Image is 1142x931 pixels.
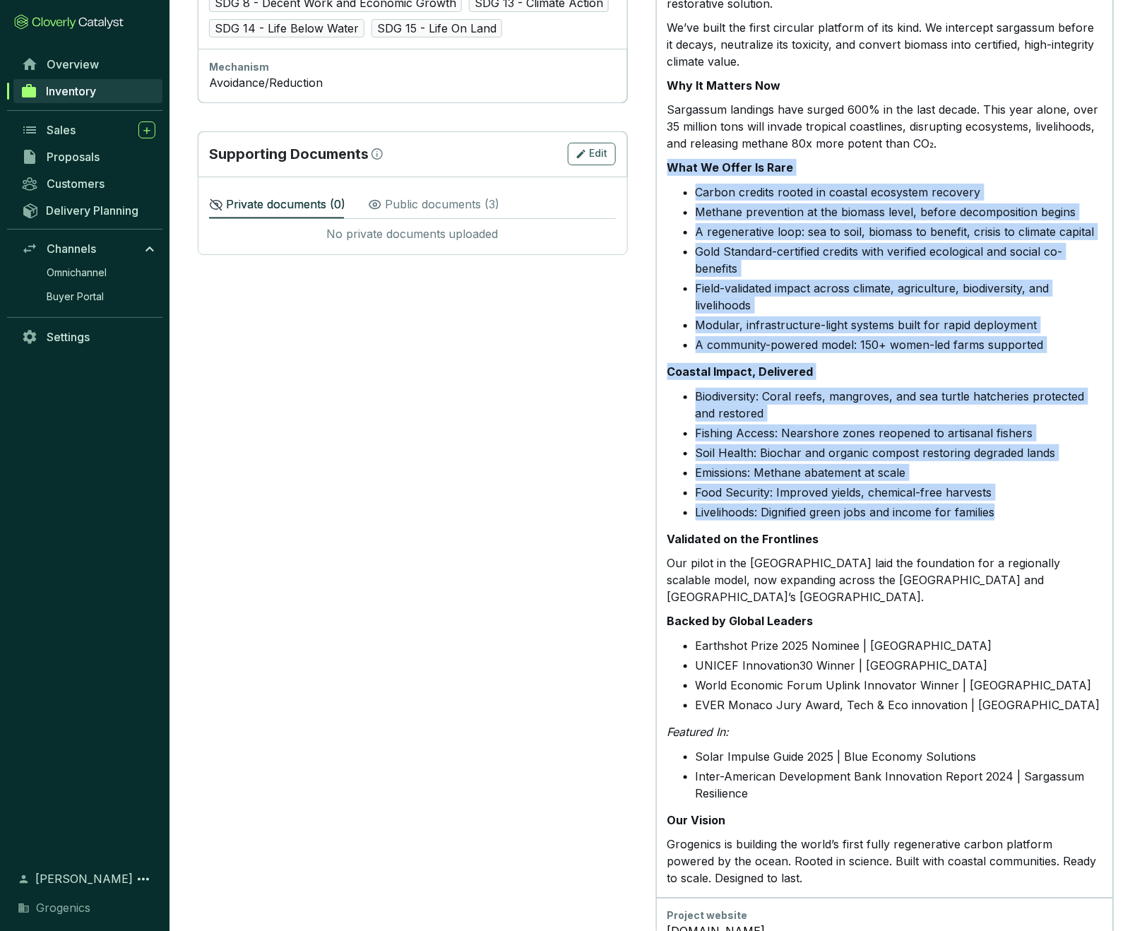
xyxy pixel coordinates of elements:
li: Gold Standard-certified credits with verified ecological and social co-benefits [696,243,1102,277]
a: Omnichannel [40,262,162,283]
span: Proposals [47,150,100,164]
a: Proposals [14,145,162,169]
p: Supporting Documents [209,144,369,164]
li: Soil Health: Biochar and organic compost restoring degraded lands [696,444,1102,461]
strong: Backed by Global Leaders [667,614,814,628]
li: Solar Impulse Guide 2025 | Blue Economy Solutions [696,748,1102,765]
li: Earthshot Prize 2025 Nominee | [GEOGRAPHIC_DATA] [696,637,1102,654]
li: UNICEF Innovation30 Winner | [GEOGRAPHIC_DATA] [696,657,1102,674]
strong: Why It Matters Now [667,78,781,93]
li: A regenerative loop: sea to soil, biomass to benefit, crisis to climate capital [696,223,1102,240]
strong: Coastal Impact, Delivered [667,364,814,379]
strong: Validated on the Frontlines [667,532,819,546]
strong: Our Vision [667,813,726,827]
li: A community-powered model: 150+ women-led farms supported [696,336,1102,353]
li: EVER Monaco Jury Award, Tech & Eco innovation | [GEOGRAPHIC_DATA] [696,696,1102,713]
p: Grogenics is building the world’s first fully regenerative carbon platform powered by the ocean. ... [667,836,1102,886]
span: Customers [47,177,105,191]
div: Avoidance/Reduction [209,74,616,91]
p: Our pilot in the [GEOGRAPHIC_DATA] laid the foundation for a regionally scalable model, now expan... [667,555,1102,605]
span: Settings [47,330,90,344]
li: Modular, infrastructure-light systems built for rapid deployment [696,316,1102,333]
li: Biodiversity: Coral reefs, mangroves, and sea turtle hatcheries protected and restored [696,388,1102,422]
p: Public documents ( 3 ) [385,196,499,213]
p: Sargassum landings have surged 600% in the last decade. This year alone, over 35 million tons wil... [667,101,1102,152]
li: Emissions: Methane abatement at scale [696,464,1102,481]
span: SDG 14 - Life Below Water [209,19,364,37]
li: Livelihoods: Dignified green jobs and income for families [696,504,1102,521]
a: Delivery Planning [14,198,162,222]
li: Field-validated impact across climate, agriculture, biodiversity, and livelihoods [696,280,1102,314]
li: Inter-American Development Bank Innovation Report 2024 | Sargassum Resilience [696,768,1102,802]
li: Carbon credits rooted in coastal ecosystem recovery [696,184,1102,201]
span: Omnichannel [47,266,107,280]
span: Inventory [46,84,96,98]
a: Overview [14,52,162,76]
p: Private documents ( 0 ) [226,196,345,213]
span: Grogenics [36,900,90,917]
a: Buyer Portal [40,286,162,307]
strong: What We Offer Is Rare [667,160,794,174]
li: Food Security: Improved yields, chemical-free harvests [696,484,1102,501]
span: Channels [47,242,96,256]
a: Settings [14,325,162,349]
li: Fishing Access: Nearshore zones reopened to artisanal fishers [696,425,1102,441]
span: Delivery Planning [46,203,138,218]
span: Sales [47,123,76,137]
span: [PERSON_NAME] [35,871,133,888]
div: Project website [667,909,1102,923]
a: Customers [14,172,162,196]
span: Overview [47,57,99,71]
em: Featured In: [667,725,730,739]
button: Edit [568,143,616,165]
li: World Economic Forum Uplink Innovator Winner | [GEOGRAPHIC_DATA] [696,677,1102,694]
p: We’ve built the first circular platform of its kind. We intercept sargassum before it decays, neu... [667,19,1102,70]
a: Channels [14,237,162,261]
a: Sales [14,118,162,142]
li: Methane prevention at the biomass level, before decomposition begins [696,203,1102,220]
span: SDG 15 - Life On Land [371,19,502,37]
a: Inventory [13,79,162,103]
div: No private documents uploaded [209,227,616,243]
div: Mechanism [209,60,616,74]
span: Edit [590,147,608,161]
span: Buyer Portal [47,290,104,304]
